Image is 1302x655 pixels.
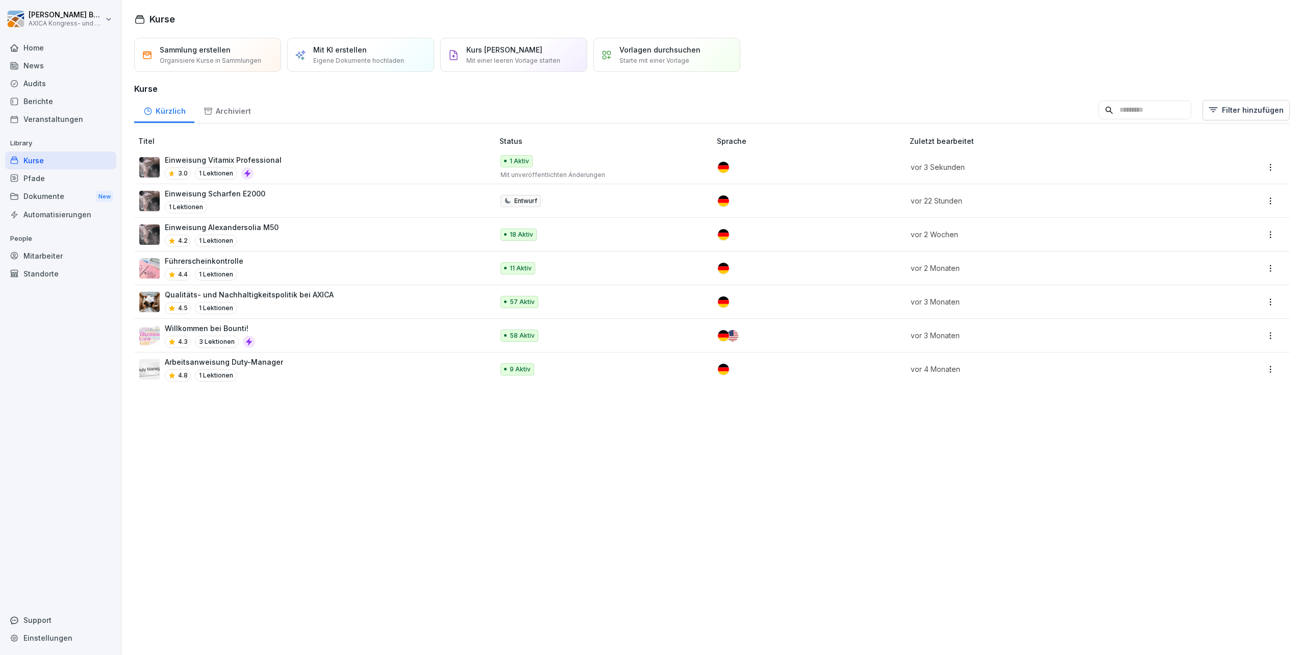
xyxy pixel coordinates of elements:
p: 1 Lektionen [165,201,207,213]
p: Mit KI erstellen [313,44,367,55]
a: Archiviert [194,97,260,123]
p: Zuletzt bearbeitet [910,136,1193,146]
p: 57 Aktiv [510,297,535,307]
p: 3.0 [178,169,188,178]
div: Support [5,611,116,629]
img: de.svg [718,330,729,341]
p: 11 Aktiv [510,264,532,273]
a: Home [5,39,116,57]
p: vor 2 Monaten [911,263,1181,273]
img: de.svg [718,364,729,375]
a: Kürzlich [134,97,194,123]
p: Arbeitsanweisung Duty-Manager [165,357,283,367]
p: [PERSON_NAME] Beck [29,11,103,19]
img: de.svg [718,296,729,308]
p: Kurs [PERSON_NAME] [466,44,542,55]
a: Mitarbeiter [5,247,116,265]
button: Filter hinzufügen [1203,100,1290,120]
p: Sammlung erstellen [160,44,231,55]
a: Kurse [5,152,116,169]
p: 4.8 [178,371,188,380]
div: Dokumente [5,187,116,206]
p: AXICA Kongress- und Tagungszentrum Pariser Platz 3 GmbH [29,20,103,27]
p: 3 Lektionen [195,336,239,348]
p: vor 22 Stunden [911,195,1181,206]
p: Entwurf [514,196,537,206]
p: 4.4 [178,270,188,279]
img: de.svg [718,195,729,207]
div: New [96,191,113,203]
p: 4.3 [178,337,188,346]
p: Sprache [717,136,906,146]
p: vor 2 Wochen [911,229,1181,240]
img: a8uzmyxkkdyibb3znixvropg.png [139,359,160,380]
p: 4.2 [178,236,188,245]
a: Veranstaltungen [5,110,116,128]
p: Willkommen bei Bounti! [165,323,255,334]
h1: Kurse [149,12,175,26]
img: us.svg [727,330,738,341]
a: News [5,57,116,74]
p: vor 3 Monaten [911,296,1181,307]
img: tysqa3kn17sbof1d0u0endyv.png [139,258,160,279]
p: 1 Lektionen [195,235,237,247]
a: DokumenteNew [5,187,116,206]
p: vor 3 Monaten [911,330,1181,341]
p: People [5,231,116,247]
p: Mit einer leeren Vorlage starten [466,56,560,65]
p: Starte mit einer Vorlage [619,56,689,65]
p: 4.5 [178,304,188,313]
h3: Kurse [134,83,1290,95]
p: 18 Aktiv [510,230,533,239]
a: Einstellungen [5,629,116,647]
a: Automatisierungen [5,206,116,223]
p: Führerscheinkontrolle [165,256,243,266]
img: r1d5yf18y2brqtocaitpazkm.png [139,292,160,312]
p: Status [499,136,713,146]
img: de.svg [718,263,729,274]
p: 9 Aktiv [510,365,531,374]
img: ji0aiyxvbyz8tq3ggjp5v0yx.png [139,157,160,178]
p: Eigene Dokumente hochladen [313,56,404,65]
p: Einweisung Alexandersolia M50 [165,222,279,233]
p: Library [5,135,116,152]
img: jv301s4mrmu3cx6evk8n7gue.png [139,191,160,211]
p: Einweisung Scharfen E2000 [165,188,265,199]
a: Berichte [5,92,116,110]
p: 1 Aktiv [510,157,529,166]
img: de.svg [718,229,729,240]
a: Audits [5,74,116,92]
img: de.svg [718,162,729,173]
p: Titel [138,136,495,146]
p: Vorlagen durchsuchen [619,44,700,55]
a: Pfade [5,169,116,187]
img: ezoyesrutavjy0yb17ox1s6s.png [139,325,160,346]
p: Qualitäts- und Nachhaltigkeitspolitik bei AXICA [165,289,334,300]
p: 1 Lektionen [195,302,237,314]
img: kr10s27pyqr9zptkmwfo66n3.png [139,224,160,245]
a: Standorte [5,265,116,283]
p: vor 4 Monaten [911,364,1181,374]
p: 58 Aktiv [510,331,535,340]
p: 1 Lektionen [195,369,237,382]
p: Organisiere Kurse in Sammlungen [160,56,261,65]
p: Einweisung Vitamix Professional [165,155,282,165]
p: 1 Lektionen [195,268,237,281]
p: vor 3 Sekunden [911,162,1181,172]
p: 1 Lektionen [195,167,237,180]
p: Mit unveröffentlichten Änderungen [500,170,700,180]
